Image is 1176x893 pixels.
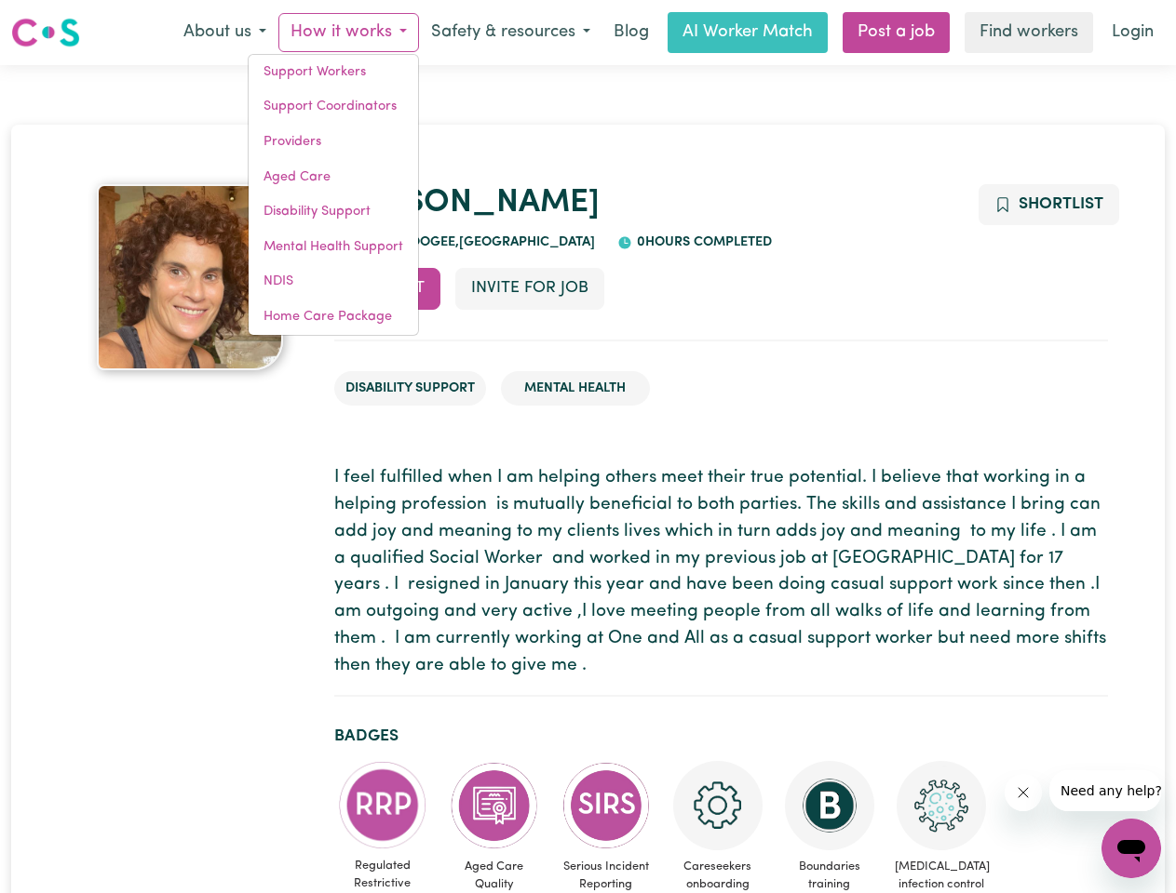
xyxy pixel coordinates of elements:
[334,187,600,220] a: [PERSON_NAME]
[785,761,874,850] img: CS Academy: Boundaries in care and support work course completed
[897,761,986,850] img: CS Academy: COVID-19 Infection Control Training course completed
[1102,819,1161,878] iframe: Button to launch messaging window
[843,12,950,53] a: Post a job
[965,12,1093,53] a: Find workers
[349,235,596,249] span: SOUTH COOGEE , [GEOGRAPHIC_DATA]
[11,11,80,54] a: Careseekers logo
[561,761,651,850] img: CS Academy: Serious Incident Reporting Scheme course completed
[249,89,418,125] a: Support Coordinators
[501,371,650,407] li: Mental Health
[334,371,486,407] li: Disability Support
[249,300,418,335] a: Home Care Package
[249,160,418,195] a: Aged Care
[334,465,1108,679] p: I feel fulfilled when I am helping others meet their true potential. I believe that working in a ...
[249,230,418,265] a: Mental Health Support
[673,761,763,850] img: CS Academy: Careseekers Onboarding course completed
[1019,196,1103,212] span: Shortlist
[632,235,772,249] span: 0 hours completed
[249,194,418,230] a: Disability Support
[249,55,418,90] a: Support Workers
[249,125,418,160] a: Providers
[69,184,312,370] a: Belinda's profile picture'
[248,54,419,336] div: How it works
[1049,770,1161,811] iframe: Message from company
[11,16,80,49] img: Careseekers logo
[11,13,113,28] span: Need any help?
[455,268,604,309] button: Invite for Job
[338,761,427,849] img: CS Academy: Regulated Restrictive Practices course completed
[602,12,660,53] a: Blog
[278,13,419,52] button: How it works
[668,12,828,53] a: AI Worker Match
[1005,774,1042,811] iframe: Close message
[1101,12,1165,53] a: Login
[97,184,283,370] img: Belinda
[419,13,602,52] button: Safety & resources
[334,726,1108,746] h2: Badges
[171,13,278,52] button: About us
[249,264,418,300] a: NDIS
[450,761,539,850] img: CS Academy: Aged Care Quality Standards & Code of Conduct course completed
[979,184,1119,225] button: Add to shortlist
